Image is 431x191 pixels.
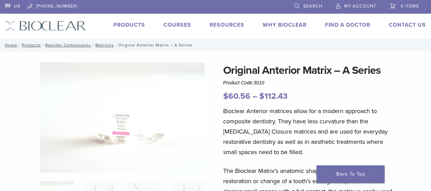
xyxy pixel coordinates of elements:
a: Resources [210,22,244,28]
h1: Original Anterior Matrix – A Series [223,62,399,79]
span: / [114,43,118,47]
a: Back To Top [317,165,385,183]
a: Home [3,43,17,47]
span: Product Code: [223,80,264,85]
a: Why Bioclear [263,22,307,28]
span: $ [259,91,264,101]
span: My Account [344,3,376,9]
span: / [17,43,22,47]
a: Matrices [95,43,114,47]
a: Courses [164,22,191,28]
a: Products [113,22,145,28]
span: Search [303,3,322,9]
span: / [41,43,45,47]
span: / [91,43,95,47]
img: Anterior Original A Series Matrices [40,62,205,173]
a: Contact Us [389,22,426,28]
img: Bioclear [5,21,86,31]
span: $ [223,91,228,101]
a: Reorder Components [45,43,91,47]
a: Products [22,43,41,47]
bdi: 60.56 [223,91,250,101]
span: – [252,91,257,101]
bdi: 112.43 [259,91,288,101]
p: Bioclear Anterior matrices allow for a modern approach to composite dentistry. They have less cur... [223,106,399,157]
span: 0 items [401,3,419,9]
a: Find A Doctor [325,22,370,28]
span: 3010 [253,80,264,85]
